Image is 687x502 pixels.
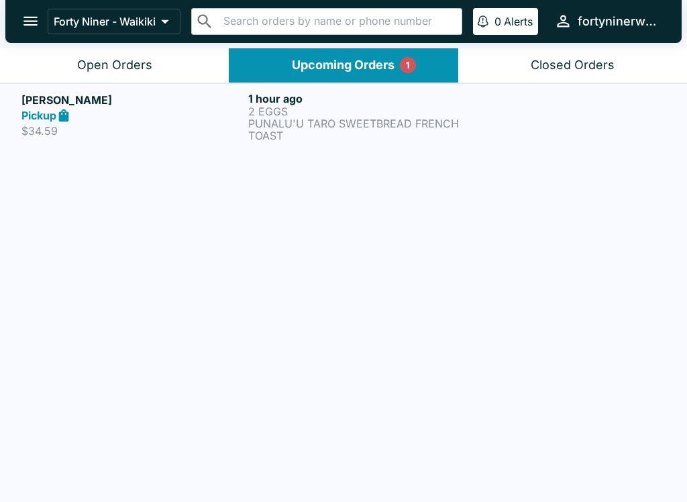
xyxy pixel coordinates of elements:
[578,13,660,30] div: fortyninerwaikiki
[406,58,410,72] p: 1
[549,7,666,36] button: fortyninerwaikiki
[292,58,394,73] div: Upcoming Orders
[219,12,456,31] input: Search orders by name or phone number
[504,15,533,28] p: Alerts
[77,58,152,73] div: Open Orders
[531,58,615,73] div: Closed Orders
[13,4,48,38] button: open drawer
[494,15,501,28] p: 0
[54,15,156,28] p: Forty Niner - Waikiki
[21,109,56,122] strong: Pickup
[48,9,180,34] button: Forty Niner - Waikiki
[248,105,470,117] p: 2 EGGS
[248,117,470,142] p: PUNALU'U TARO SWEETBREAD FRENCH TOAST
[21,124,243,138] p: $34.59
[248,92,470,105] h6: 1 hour ago
[21,92,243,108] h5: [PERSON_NAME]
